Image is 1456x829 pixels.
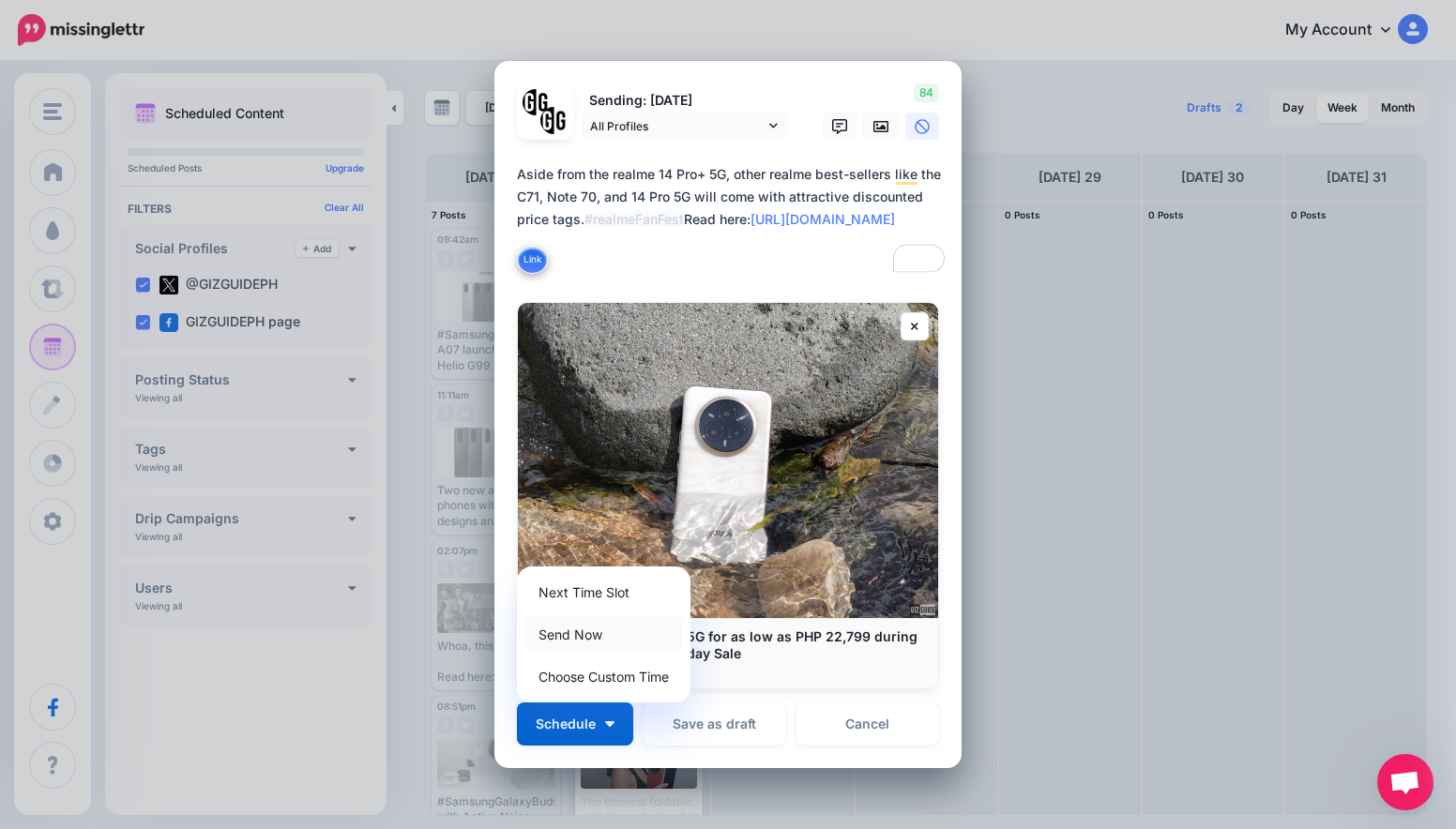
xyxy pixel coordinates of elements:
img: Get the realme 14 Pro+ 5G for as low as PHP 22,799 during the realme FanFest Payday Sale [518,303,938,618]
a: All Profiles [581,113,787,140]
a: Send Now [524,616,683,653]
img: 353459792_649996473822713_4483302954317148903_n-bsa138318.png [523,89,550,116]
a: Cancel [796,702,939,746]
img: JT5sWCfR-79925.png [540,107,568,134]
div: Aside from the realme 14 Pro+ 5G, other realme best-sellers like the C71, Note 70, and 14 Pro 5G ... [517,163,948,231]
a: Next Time Slot [524,574,683,610]
a: Choose Custom Time [524,658,683,695]
textarea: To enrich screen reader interactions, please activate Accessibility in Grammarly extension settings [517,163,948,276]
span: Schedule [536,717,596,731]
button: Schedule [517,702,633,746]
span: 84 [914,83,939,102]
button: Link [517,246,548,274]
div: Schedule [517,566,690,702]
img: arrow-down-white.png [605,721,614,727]
p: [DOMAIN_NAME] [537,662,919,679]
p: Sending: [DATE] [581,90,787,112]
button: Save as draft [643,702,786,746]
span: All Profiles [590,116,765,136]
b: Get the realme 14 Pro+ 5G for as low as PHP 22,799 during the realme FanFest Payday Sale [537,628,918,661]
